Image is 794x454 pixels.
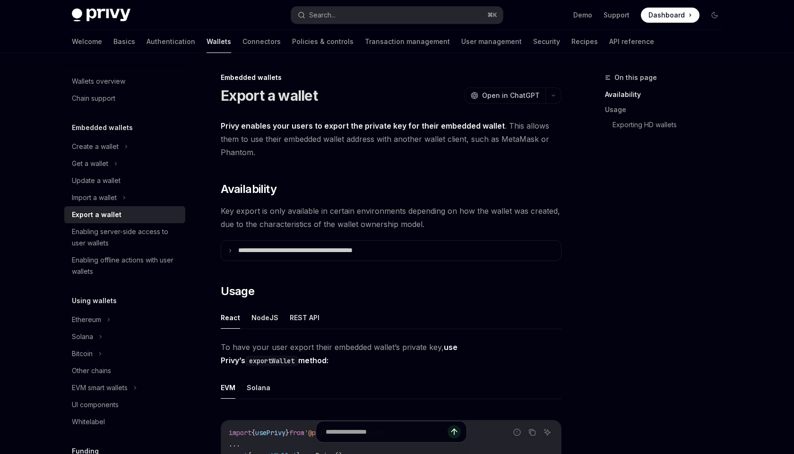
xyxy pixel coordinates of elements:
[605,117,730,132] a: Exporting HD wallets
[72,30,102,53] a: Welcome
[207,30,231,53] a: Wallets
[641,8,699,23] a: Dashboard
[72,295,117,306] h5: Using wallets
[487,11,497,19] span: ⌘ K
[461,30,522,53] a: User management
[72,209,121,220] div: Export a wallet
[221,73,561,82] div: Embedded wallets
[64,189,185,206] button: Import a wallet
[609,30,654,53] a: API reference
[147,30,195,53] a: Authentication
[365,30,450,53] a: Transaction management
[64,396,185,413] a: UI components
[465,87,545,104] button: Open in ChatGPT
[604,10,630,20] a: Support
[72,416,105,428] div: Whitelabel
[72,382,128,393] div: EVM smart wallets
[64,362,185,379] a: Other chains
[221,340,561,367] span: To have your user export their embedded wallet’s private key,
[64,73,185,90] a: Wallets overview
[72,9,130,22] img: dark logo
[64,206,185,223] a: Export a wallet
[482,91,540,100] span: Open in ChatGPT
[72,76,125,87] div: Wallets overview
[72,93,115,104] div: Chain support
[72,314,101,325] div: Ethereum
[64,223,185,252] a: Enabling server-side access to user wallets
[72,254,180,277] div: Enabling offline actions with user wallets
[292,30,354,53] a: Policies & controls
[64,252,185,280] a: Enabling offline actions with user wallets
[221,182,276,197] span: Availability
[113,30,135,53] a: Basics
[72,158,108,169] div: Get a wallet
[64,172,185,189] a: Update a wallet
[64,379,185,396] button: EVM smart wallets
[72,399,119,410] div: UI components
[72,141,119,152] div: Create a wallet
[533,30,560,53] a: Security
[72,348,93,359] div: Bitcoin
[571,30,598,53] a: Recipes
[573,10,592,20] a: Demo
[72,175,121,186] div: Update a wallet
[72,365,111,376] div: Other chains
[64,90,185,107] a: Chain support
[72,331,93,342] div: Solana
[221,87,318,104] h1: Export a wallet
[605,87,730,102] a: Availability
[64,345,185,362] button: Bitcoin
[221,204,561,231] span: Key export is only available in certain environments depending on how the wallet was created, due...
[64,138,185,155] button: Create a wallet
[72,226,180,249] div: Enabling server-side access to user wallets
[221,376,235,399] button: EVM
[251,306,278,329] button: NodeJS
[64,155,185,172] button: Get a wallet
[614,72,657,83] span: On this page
[291,7,503,24] button: Search...⌘K
[242,30,281,53] a: Connectors
[72,192,117,203] div: Import a wallet
[605,102,730,117] a: Usage
[64,328,185,345] button: Solana
[448,425,461,438] button: Send message
[290,306,319,329] button: REST API
[64,311,185,328] button: Ethereum
[707,8,722,23] button: Toggle dark mode
[72,122,133,133] h5: Embedded wallets
[326,421,448,442] input: Ask a question...
[247,376,270,399] button: Solana
[309,9,336,21] div: Search...
[221,121,505,131] strong: Privy enables your users to export the private key for their embedded wallet
[221,306,240,329] button: React
[245,356,298,366] code: exportWallet
[648,10,685,20] span: Dashboard
[221,119,561,159] span: . This allows them to use their embedded wallet address with another wallet client, such as MetaM...
[221,342,457,365] strong: use Privy’s method:
[64,413,185,430] a: Whitelabel
[221,284,254,299] span: Usage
